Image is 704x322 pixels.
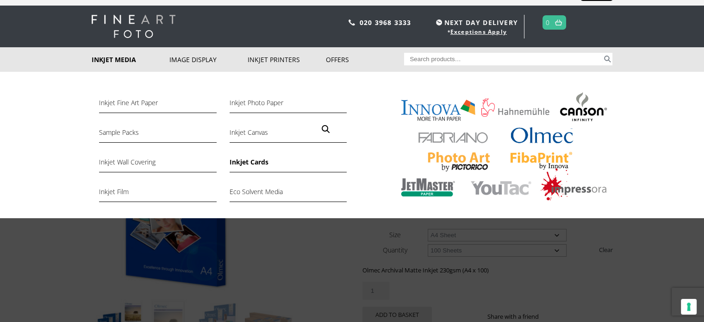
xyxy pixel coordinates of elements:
img: logo-white.svg [92,15,175,38]
img: time.svg [436,19,442,25]
a: 020 3968 3333 [360,18,411,27]
img: phone.svg [349,19,355,25]
a: Inkjet Film [99,186,216,202]
a: Exceptions Apply [450,28,507,36]
a: Inkjet Media [92,47,170,72]
a: View full-screen image gallery [318,121,334,138]
span: NEXT DAY DELIVERY [434,17,518,28]
a: Sample Packs [99,127,216,143]
a: 0 [546,16,550,29]
a: Inkjet Photo Paper [230,97,347,113]
a: Image Display [169,47,248,72]
a: Inkjet Cards [230,157,347,172]
a: Inkjet Fine Art Paper [99,97,216,113]
input: Search products… [404,53,602,65]
img: Inkjet-Media_brands-from-fine-art-foto-3.jpg [389,90,613,206]
a: Offers [326,47,404,72]
button: Search [602,53,613,65]
a: Inkjet Wall Covering [99,157,216,172]
a: Eco Solvent Media [230,186,347,202]
img: basket.svg [555,19,562,25]
a: Inkjet Printers [248,47,326,72]
button: Your consent preferences for tracking technologies [681,299,697,315]
a: Inkjet Canvas [230,127,347,143]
